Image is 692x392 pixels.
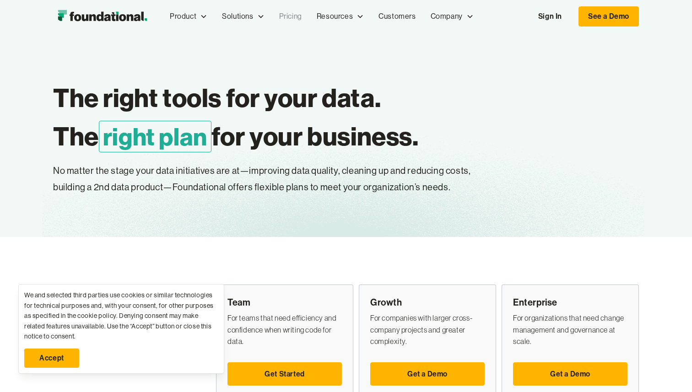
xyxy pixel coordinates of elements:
iframe: Chat Widget [646,348,692,392]
div: Product [170,11,196,22]
div: Growth [370,296,485,309]
a: Customers [371,1,423,32]
div: Product [162,1,215,32]
a: Get Started [227,362,342,386]
span: right plan [99,121,211,152]
div: Resources [309,1,371,32]
div: Solutions [222,11,253,22]
div: Company [423,1,481,32]
div: Company [431,11,463,22]
div: For companies with larger cross-company projects and greater complexity. [370,312,485,348]
img: Foundational Logo [53,7,151,26]
a: Get a Demo [513,362,627,386]
a: Get a Demo [370,362,485,386]
a: home [53,7,151,26]
a: Accept [24,349,79,368]
a: Sign In [529,7,571,26]
div: Resources [317,11,353,22]
p: No matter the stage your data initiatives are at—improving data quality, cleaning up and reducing... [53,163,522,196]
div: Enterprise [513,296,627,309]
div: We and selected third parties use cookies or similar technologies for technical purposes and, wit... [24,290,218,341]
div: For teams that need efficiency and confidence when writing code for data. [227,312,342,348]
h1: The right tools for your data. The for your business. [53,79,554,156]
a: Pricing [272,1,309,32]
div: For organizations that need change management and governance at scale. [513,312,627,348]
a: See a Demo [578,6,639,27]
div: Solutions [215,1,271,32]
div: Team [227,296,342,309]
